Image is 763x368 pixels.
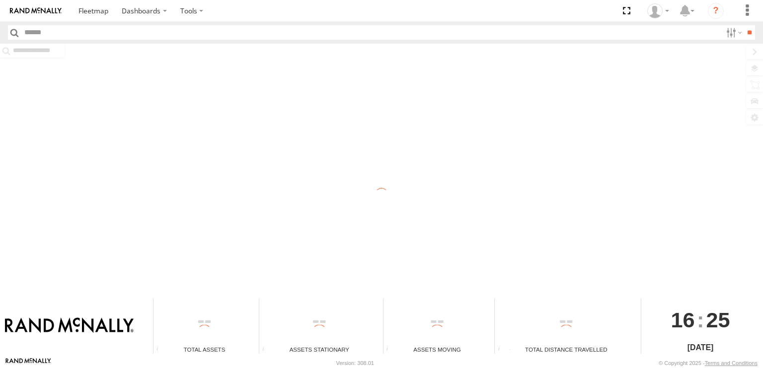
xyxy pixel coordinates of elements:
[5,358,51,368] a: Visit our Website
[495,346,510,354] div: Total distance travelled by all assets within specified date range and applied filters
[495,345,637,354] div: Total Distance Travelled
[10,7,62,14] img: rand-logo.svg
[383,346,398,354] div: Total number of assets current in transit.
[336,360,374,366] div: Version: 308.01
[5,317,134,334] img: Rand McNally
[722,25,744,40] label: Search Filter Options
[659,360,758,366] div: © Copyright 2025 -
[259,346,274,354] div: Total number of assets current stationary.
[708,3,724,19] i: ?
[671,299,695,341] span: 16
[153,345,255,354] div: Total Assets
[641,299,759,341] div: :
[153,346,168,354] div: Total number of Enabled Assets
[383,345,491,354] div: Assets Moving
[706,299,730,341] span: 25
[641,342,759,354] div: [DATE]
[705,360,758,366] a: Terms and Conditions
[259,345,379,354] div: Assets Stationary
[644,3,673,18] div: Valeo Dash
